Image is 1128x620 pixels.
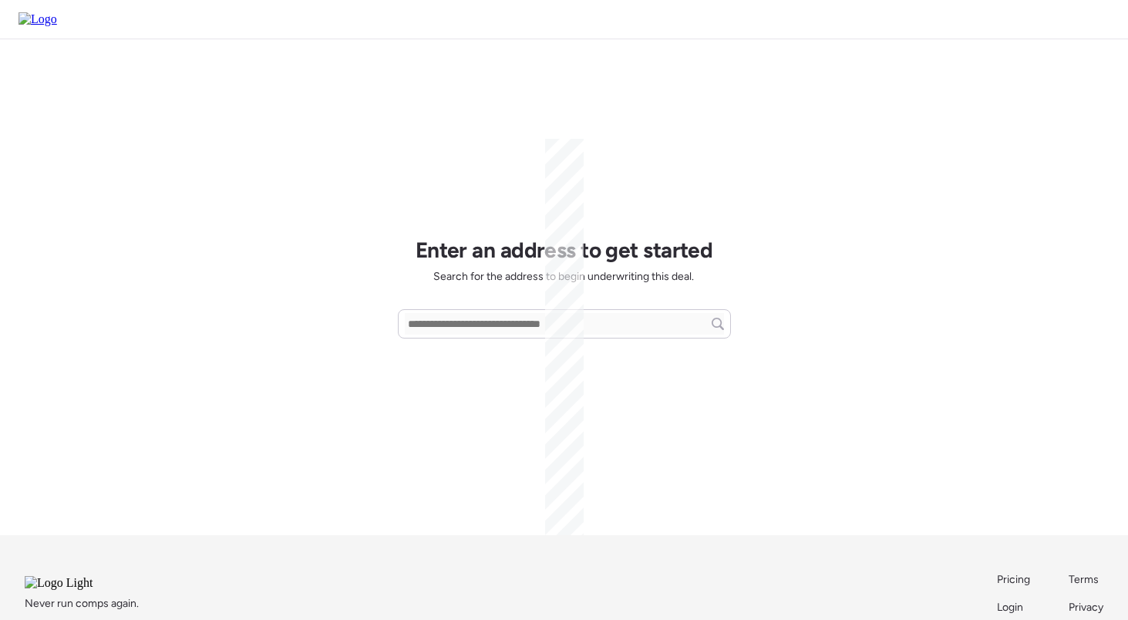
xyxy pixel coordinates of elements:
a: Login [997,600,1032,615]
a: Terms [1069,572,1103,588]
a: Privacy [1069,600,1103,615]
span: Never run comps again. [25,596,139,612]
span: Privacy [1069,601,1103,614]
a: Pricing [997,572,1032,588]
span: Search for the address to begin underwriting this deal. [433,269,694,285]
span: Login [997,601,1023,614]
img: Logo [19,12,57,26]
span: Terms [1069,573,1099,586]
span: Pricing [997,573,1030,586]
img: Logo Light [25,576,134,590]
h1: Enter an address to get started [416,237,713,263]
